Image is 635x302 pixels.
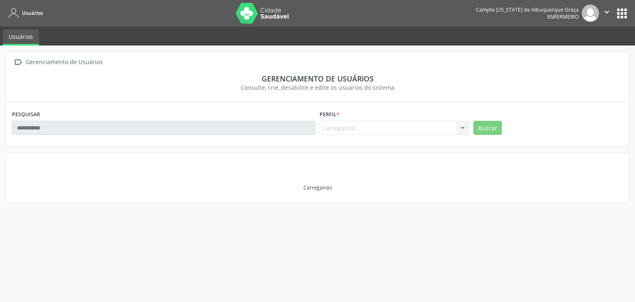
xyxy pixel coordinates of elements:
[18,83,617,92] div: Consulte, crie, desabilite e edite os usuários do sistema
[547,13,579,20] span: Enfermeiro
[599,5,615,22] button: 
[24,56,104,68] div: Gerenciamento de Usuários
[12,56,24,68] i: 
[6,6,43,20] a: Usuários
[615,6,629,21] button: apps
[320,108,339,121] label: Perfil
[473,121,502,135] button: Buscar
[12,108,40,121] label: PESQUISAR
[18,74,617,83] div: Gerenciamento de usuários
[476,6,579,13] div: Camylla [US_STATE] de Albuquerque Graça
[12,56,104,68] a:  Gerenciamento de Usuários
[582,5,599,22] img: img
[602,7,611,17] i: 
[3,29,39,46] a: Usuários
[22,10,43,17] span: Usuários
[303,184,332,191] div: Carregando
